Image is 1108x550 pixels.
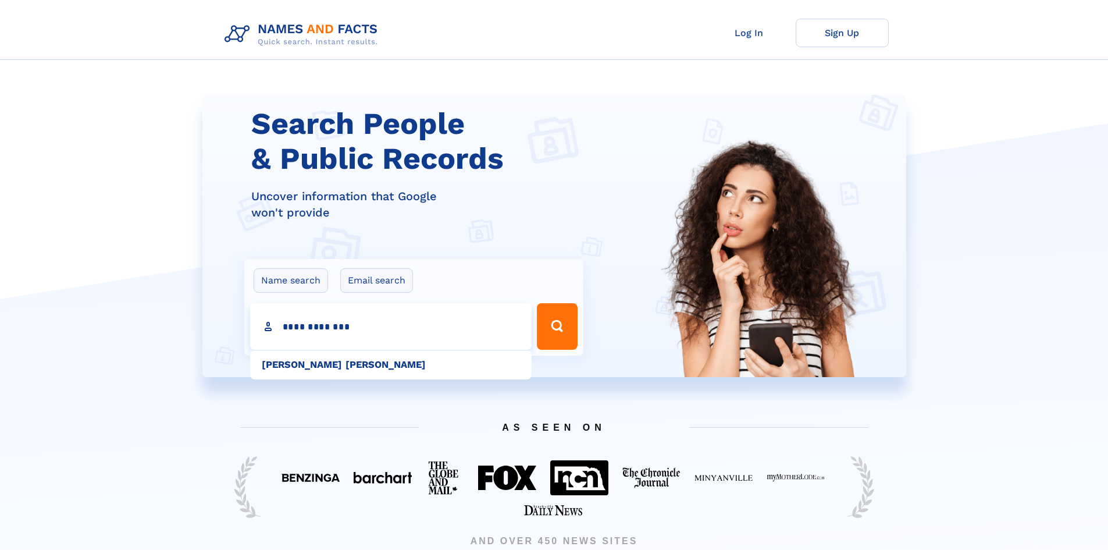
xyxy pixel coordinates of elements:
[345,359,426,370] b: [PERSON_NAME]
[340,268,413,293] label: Email search
[694,474,753,482] img: Featured on Minyanville
[426,459,464,497] img: Featured on The Globe And Mail
[537,303,578,350] button: Search Button
[220,19,387,50] img: Logo Names and Facts
[622,467,681,488] img: Featured on The Chronicle Journal
[767,474,825,482] img: Featured on My Mother Lode
[354,472,412,483] img: Featured on BarChart
[223,408,886,447] span: AS SEEN ON
[223,534,886,548] span: AND OVER 450 NEWS SITES
[478,466,536,490] img: Featured on FOX 40
[254,268,328,293] label: Name search
[251,107,591,176] h1: Search People & Public Records
[524,505,582,516] img: Featured on Starkville Daily News
[796,19,889,47] a: Sign Up
[653,137,868,435] img: Search People and Public records
[262,359,342,370] b: [PERSON_NAME]
[250,303,532,350] input: search input
[703,19,796,47] a: Log In
[282,474,340,482] img: Featured on Benzinga
[550,460,608,495] img: Featured on NCN
[251,188,591,221] div: Uncover information that Google won't provide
